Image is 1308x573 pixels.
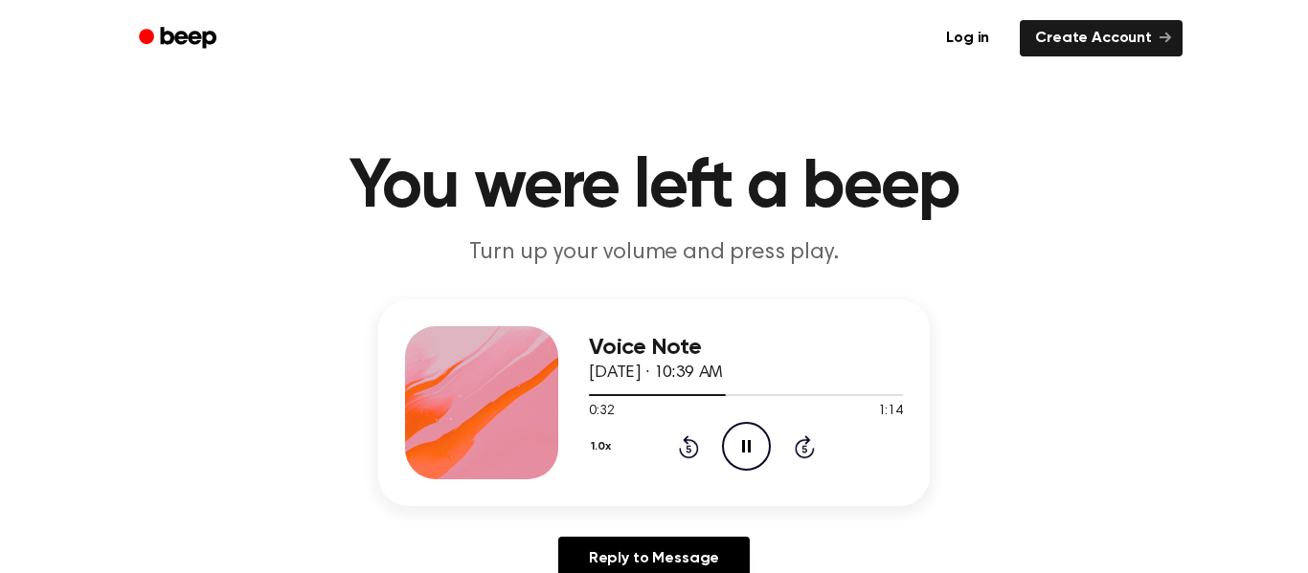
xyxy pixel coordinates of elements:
a: Log in [927,16,1008,60]
h1: You were left a beep [164,153,1144,222]
p: Turn up your volume and press play. [286,237,1022,269]
span: [DATE] · 10:39 AM [589,364,723,382]
span: 1:14 [878,402,903,422]
span: 0:32 [589,402,614,422]
a: Beep [125,20,234,57]
h3: Voice Note [589,335,903,361]
a: Create Account [1020,20,1183,56]
button: 1.0x [589,430,618,463]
